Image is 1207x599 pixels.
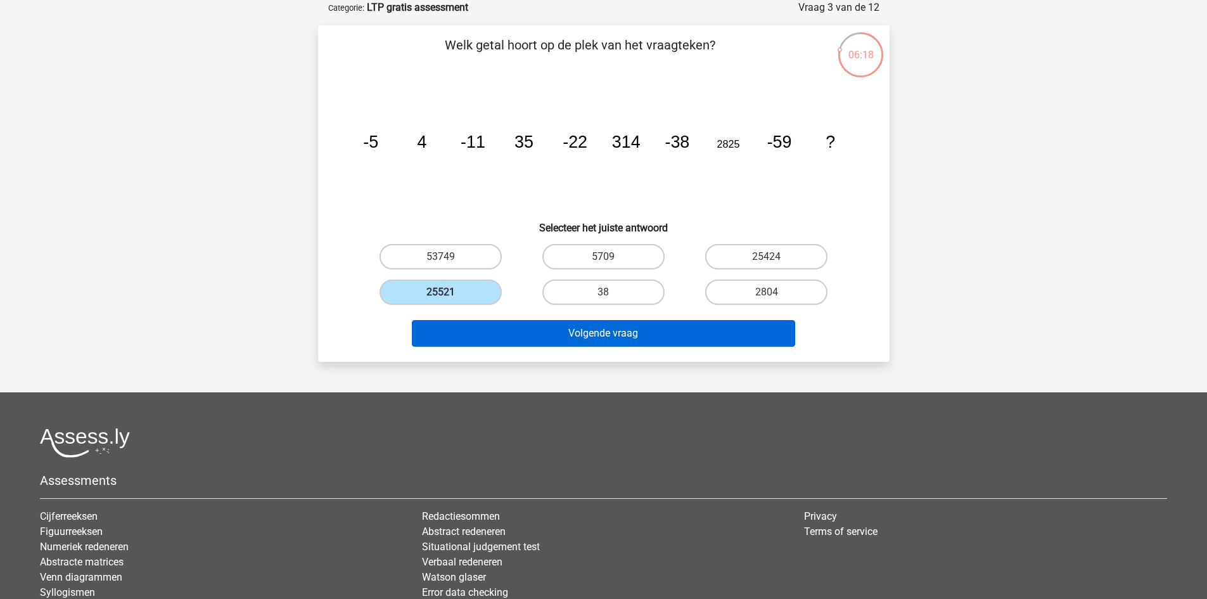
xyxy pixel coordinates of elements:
[40,541,129,553] a: Numeriek redeneren
[422,510,500,522] a: Redactiesommen
[542,244,665,269] label: 5709
[40,525,103,538] a: Figuurreeksen
[380,280,502,305] label: 25521
[367,1,468,13] strong: LTP gratis assessment
[767,132,791,151] tspan: -59
[717,138,739,150] tspan: 2825
[40,571,122,583] a: Venn diagrammen
[804,510,837,522] a: Privacy
[40,428,130,458] img: Assessly logo
[705,244,827,269] label: 25424
[665,132,689,151] tspan: -38
[40,556,124,568] a: Abstracte matrices
[422,541,540,553] a: Situational judgement test
[461,132,485,151] tspan: -11
[837,31,884,63] div: 06:18
[380,244,502,269] label: 53749
[412,320,795,347] button: Volgende vraag
[422,525,506,538] a: Abstract redeneren
[417,132,426,151] tspan: 4
[705,280,827,305] label: 2804
[514,132,533,151] tspan: 35
[563,132,587,151] tspan: -22
[542,280,665,305] label: 38
[363,132,378,151] tspan: -5
[40,473,1167,488] h5: Assessments
[338,35,822,74] p: Welk getal hoort op de plek van het vraagteken?
[422,586,508,598] a: Error data checking
[40,510,98,522] a: Cijferreeksen
[328,3,364,13] small: Categorie:
[611,132,640,151] tspan: 314
[804,525,878,538] a: Terms of service
[338,212,869,234] h6: Selecteer het juiste antwoord
[422,571,486,583] a: Watson glaser
[826,132,835,151] tspan: ?
[422,556,502,568] a: Verbaal redeneren
[40,586,95,598] a: Syllogismen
